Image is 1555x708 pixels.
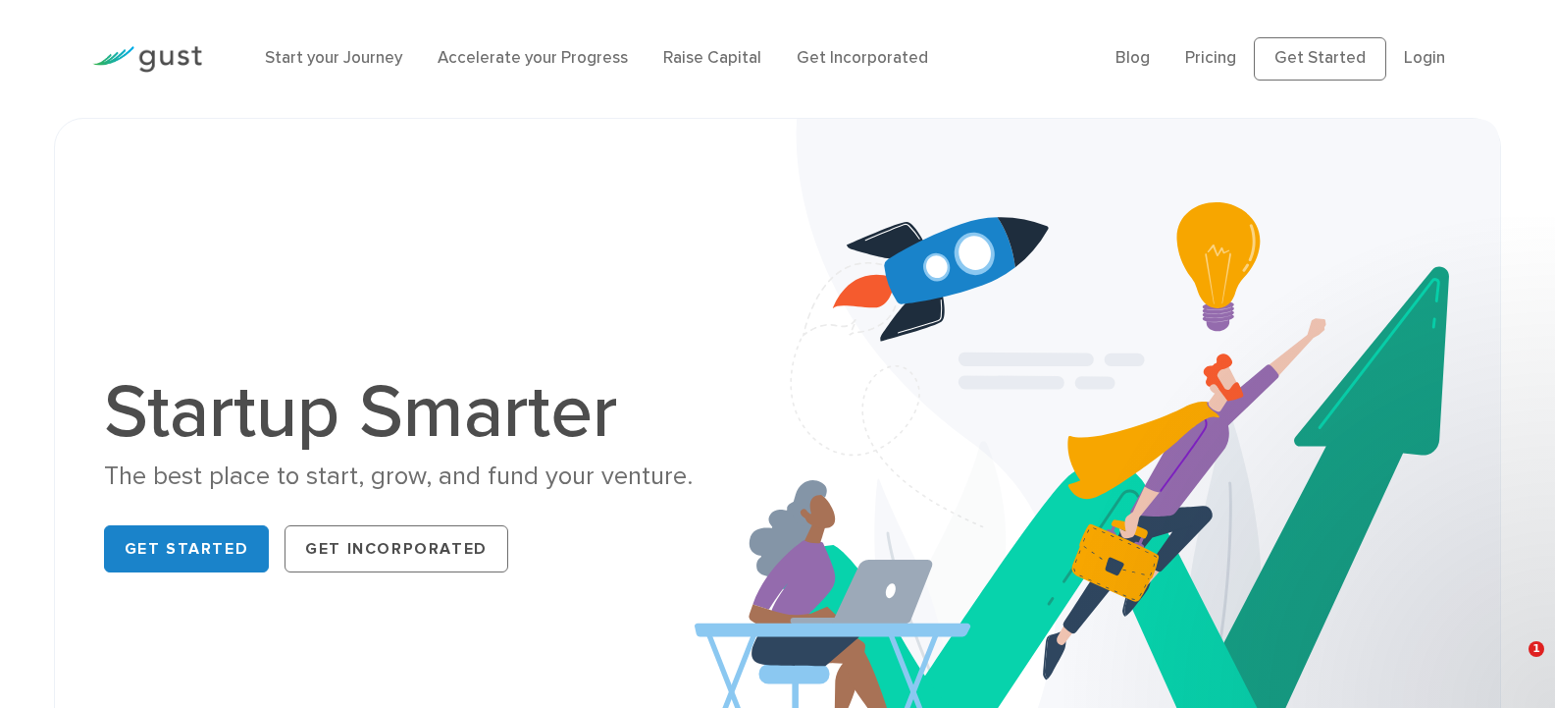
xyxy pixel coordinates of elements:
a: Get Incorporated [285,525,508,572]
iframe: Chat Widget [1228,496,1555,708]
div: The best place to start, grow, and fund your venture. [104,460,763,494]
a: Blog [1115,48,1150,68]
h1: Startup Smarter [104,375,763,450]
img: Gust Logo [92,46,202,73]
a: Accelerate your Progress [438,48,628,68]
a: Get Incorporated [797,48,928,68]
a: Start your Journey [265,48,402,68]
a: Get Started [104,525,270,572]
a: Raise Capital [663,48,761,68]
